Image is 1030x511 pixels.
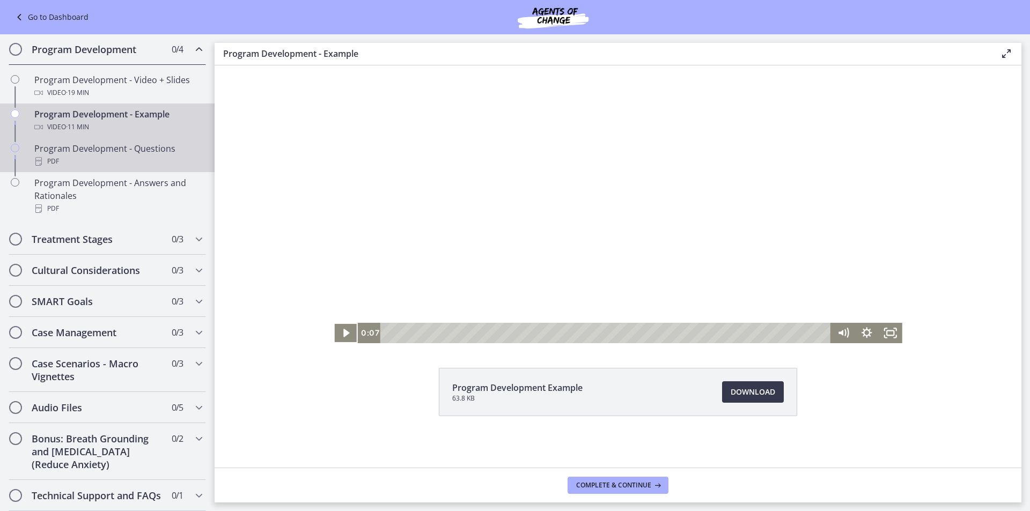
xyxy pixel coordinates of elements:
[568,477,668,494] button: Complete & continue
[172,357,183,370] span: 0 / 3
[32,295,163,308] h2: SMART Goals
[34,142,202,168] div: Program Development - Questions
[452,394,583,403] span: 63.8 KB
[640,299,664,320] button: Show settings menu
[66,121,89,134] span: · 11 min
[172,489,183,502] span: 0 / 1
[13,11,89,24] a: Go to Dashboard
[32,357,163,383] h2: Case Scenarios - Macro Vignettes
[172,295,183,308] span: 0 / 3
[172,233,183,246] span: 0 / 3
[172,43,183,56] span: 0 / 4
[722,381,784,403] a: Download
[34,155,202,168] div: PDF
[489,4,617,30] img: Agents of Change
[172,432,183,445] span: 0 / 2
[32,233,163,246] h2: Treatment Stages
[172,326,183,339] span: 0 / 3
[34,176,202,215] div: Program Development - Answers and Rationales
[664,299,688,320] button: Fullscreen
[34,73,202,99] div: Program Development - Video + Slides
[576,481,651,490] span: Complete & continue
[66,86,89,99] span: · 19 min
[34,86,202,99] div: Video
[172,401,183,414] span: 0 / 5
[731,386,775,398] span: Download
[32,432,163,471] h2: Bonus: Breath Grounding and [MEDICAL_DATA] (Reduce Anxiety)
[32,43,163,56] h2: Program Development
[172,264,183,277] span: 0 / 3
[34,202,202,215] div: PDF
[215,24,1021,343] iframe: To enrich screen reader interactions, please activate Accessibility in Grammarly extension settings
[32,401,163,414] h2: Audio Files
[32,326,163,339] h2: Case Management
[34,121,202,134] div: Video
[452,381,583,394] span: Program Development Example
[616,299,640,320] button: Mute
[34,108,202,134] div: Program Development - Example
[32,264,163,277] h2: Cultural Considerations
[32,489,163,502] h2: Technical Support and FAQs
[223,47,983,60] h3: Program Development - Example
